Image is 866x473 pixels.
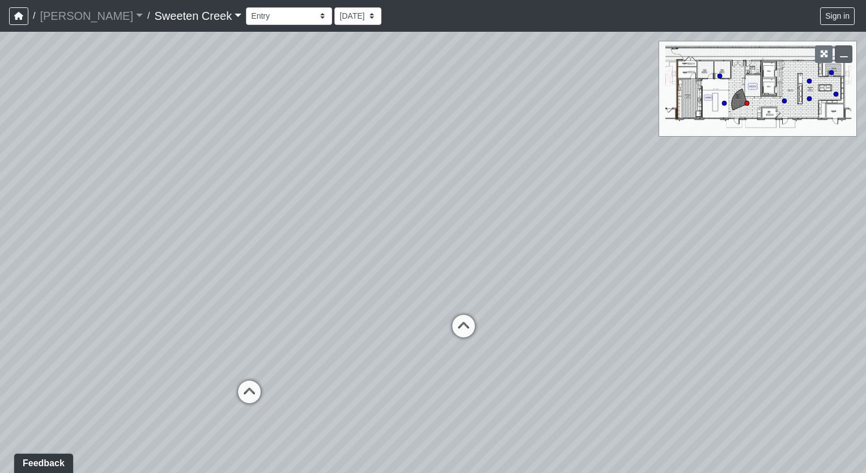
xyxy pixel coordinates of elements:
a: [PERSON_NAME] [40,5,143,27]
button: Sign in [820,7,855,25]
span: / [143,5,154,27]
a: Sweeten Creek [154,5,241,27]
iframe: Ybug feedback widget [9,450,75,473]
span: / [28,5,40,27]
